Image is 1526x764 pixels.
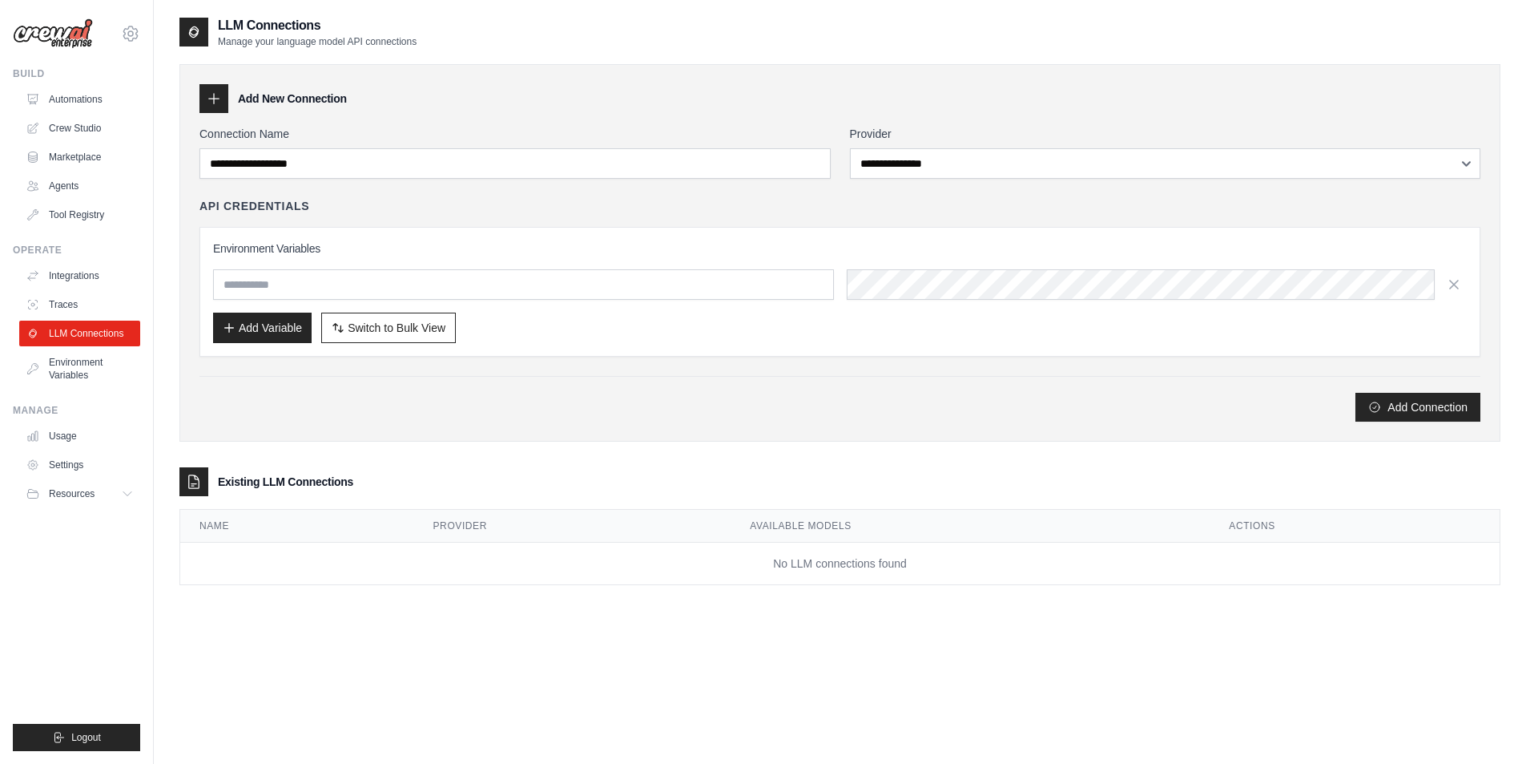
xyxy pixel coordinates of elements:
button: Add Connection [1355,393,1480,422]
a: Settings [19,452,140,478]
button: Resources [19,481,140,507]
label: Connection Name [199,126,831,142]
th: Actions [1210,510,1500,543]
span: Resources [49,487,95,500]
div: Operate [13,244,140,257]
h3: Add New Connection [238,91,347,107]
th: Available Models [731,510,1210,543]
h3: Existing LLM Connections [218,474,353,490]
a: Environment Variables [19,350,140,388]
a: Automations [19,87,140,112]
h4: API Credentials [199,198,309,214]
img: Logo [13,18,93,49]
td: No LLM connections found [180,543,1500,585]
a: Crew Studio [19,115,140,141]
a: Agents [19,173,140,199]
div: Build [13,67,140,80]
p: Manage your language model API connections [218,35,417,48]
h3: Environment Variables [213,241,1467,257]
h2: LLM Connections [218,16,417,35]
button: Logout [13,724,140,751]
th: Provider [414,510,731,543]
div: Manage [13,404,140,417]
a: Usage [19,423,140,449]
a: Integrations [19,263,140,289]
a: Marketplace [19,144,140,170]
label: Provider [850,126,1481,142]
button: Add Variable [213,313,312,343]
span: Switch to Bulk View [348,320,445,336]
a: Tool Registry [19,202,140,228]
a: Traces [19,292,140,317]
span: Logout [71,731,101,744]
th: Name [180,510,414,543]
button: Switch to Bulk View [321,313,456,343]
a: LLM Connections [19,321,140,346]
iframe: Chat Widget [1446,687,1526,764]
